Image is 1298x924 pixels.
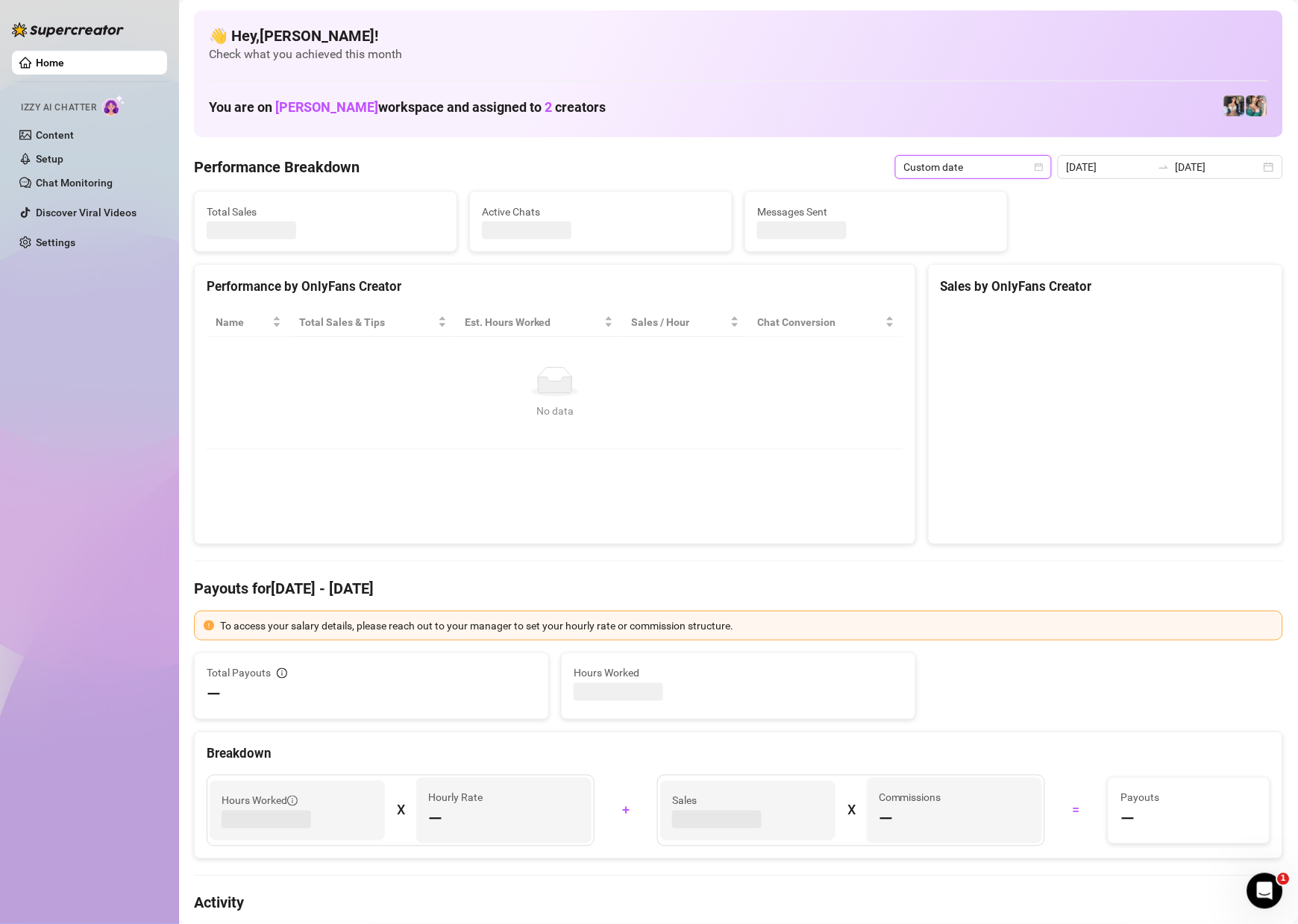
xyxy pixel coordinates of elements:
[209,25,1268,46] h4: 👋 Hey, [PERSON_NAME] !
[545,99,552,115] span: 2
[1224,95,1245,116] img: Katy
[603,799,648,823] div: +
[290,308,456,337] th: Total Sales & Tips
[194,893,1283,914] h4: Activity
[1176,159,1261,175] input: End date
[879,790,941,806] article: Commissions
[207,308,290,337] th: Name
[216,314,269,330] span: Name
[207,744,1270,764] div: Breakdown
[672,793,824,809] span: Sales
[748,308,903,337] th: Chat Conversion
[209,46,1268,63] span: Check what you achieved this month
[1067,159,1152,175] input: Start date
[287,796,298,806] span: info-circle
[207,683,221,707] span: —
[757,314,882,330] span: Chat Conversion
[757,204,995,220] span: Messages Sent
[1247,95,1267,116] img: Zaddy
[222,403,888,419] div: No data
[1158,161,1170,173] span: to
[194,578,1283,599] h4: Payouts for [DATE] - [DATE]
[275,99,378,115] span: [PERSON_NAME]
[277,668,287,679] span: info-circle
[36,57,64,69] a: Home
[204,620,214,631] span: exclamation-circle
[1278,873,1290,885] span: 1
[299,314,435,330] span: Total Sales & Tips
[428,808,442,832] span: —
[207,277,903,297] div: Performance by OnlyFans Creator
[1247,873,1283,909] iframe: Intercom live chat
[574,665,903,682] span: Hours Worked
[36,236,75,248] a: Settings
[904,156,1043,178] span: Custom date
[397,799,404,823] div: X
[1035,163,1044,172] span: calendar
[222,793,298,809] span: Hours Worked
[207,204,445,220] span: Total Sales
[194,157,360,177] h4: Performance Breakdown
[36,177,113,189] a: Chat Monitoring
[428,790,483,806] article: Hourly Rate
[1054,799,1099,823] div: =
[220,617,1273,634] div: To access your salary details, please reach out to your manager to set your hourly rate or commis...
[941,277,1270,297] div: Sales by OnlyFans Creator
[102,95,125,116] img: AI Chatter
[465,314,601,330] div: Est. Hours Worked
[21,101,96,115] span: Izzy AI Chatter
[622,308,748,337] th: Sales / Hour
[36,207,137,219] a: Discover Viral Videos
[209,99,606,116] h1: You are on workspace and assigned to creators
[482,204,720,220] span: Active Chats
[36,153,63,165] a: Setup
[1158,161,1170,173] span: swap-right
[12,22,124,37] img: logo-BBDzfeDw.svg
[631,314,727,330] span: Sales / Hour
[847,799,855,823] div: X
[879,808,893,832] span: —
[36,129,74,141] a: Content
[1120,790,1258,806] span: Payouts
[207,665,271,682] span: Total Payouts
[1120,808,1135,832] span: —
